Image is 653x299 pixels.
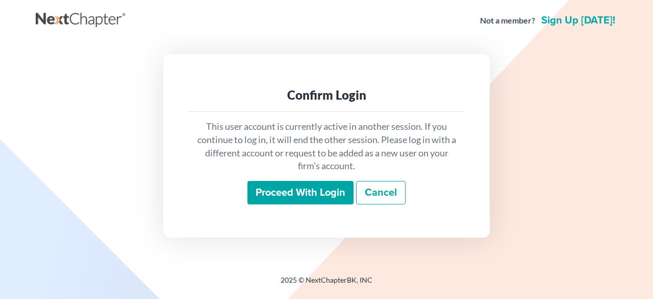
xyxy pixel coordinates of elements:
[196,120,457,173] p: This user account is currently active in another session. If you continue to log in, it will end ...
[247,181,354,204] input: Proceed with login
[480,15,535,27] strong: Not a member?
[196,87,457,103] div: Confirm Login
[356,181,406,204] a: Cancel
[36,275,617,293] div: 2025 © NextChapterBK, INC
[539,15,617,26] a: Sign up [DATE]!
